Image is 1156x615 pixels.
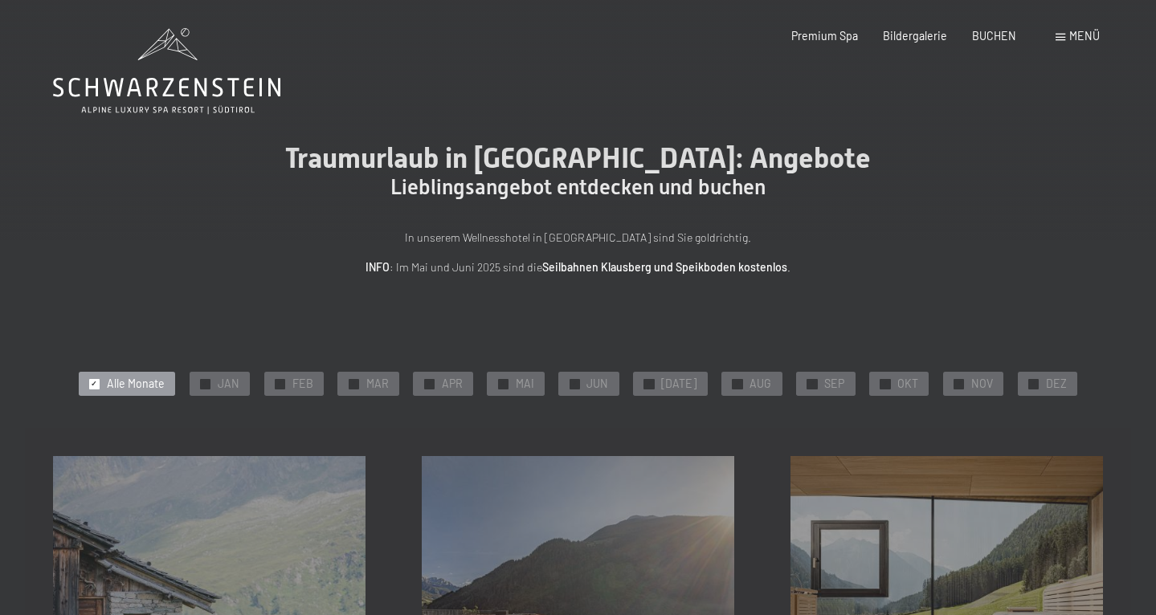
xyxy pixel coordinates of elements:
span: ✓ [646,379,652,389]
span: DEZ [1046,376,1067,392]
span: ✓ [276,379,283,389]
span: Traumurlaub in [GEOGRAPHIC_DATA]: Angebote [285,141,871,174]
span: JAN [218,376,239,392]
span: ✓ [1031,379,1037,389]
span: ✓ [571,379,578,389]
span: ✓ [500,379,506,389]
a: Bildergalerie [883,29,947,43]
a: Premium Spa [791,29,858,43]
span: Lieblingsangebot entdecken und buchen [390,175,766,199]
strong: INFO [366,260,390,274]
span: APR [442,376,463,392]
span: ✓ [956,379,962,389]
span: Menü [1069,29,1100,43]
span: MAI [516,376,534,392]
span: NOV [971,376,993,392]
span: ✓ [426,379,432,389]
span: AUG [750,376,771,392]
span: ✓ [91,379,97,389]
p: In unserem Wellnesshotel in [GEOGRAPHIC_DATA] sind Sie goldrichtig. [225,229,932,247]
span: FEB [292,376,313,392]
span: MAR [366,376,389,392]
p: : Im Mai und Juni 2025 sind die . [225,259,932,277]
span: ✓ [882,379,888,389]
span: Alle Monate [107,376,165,392]
span: ✓ [202,379,208,389]
span: ✓ [809,379,815,389]
span: SEP [824,376,844,392]
span: ✓ [734,379,741,389]
strong: Seilbahnen Klausberg und Speikboden kostenlos [542,260,787,274]
span: ✓ [350,379,357,389]
span: OKT [897,376,918,392]
a: BUCHEN [972,29,1016,43]
span: [DATE] [661,376,696,392]
span: JUN [586,376,608,392]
